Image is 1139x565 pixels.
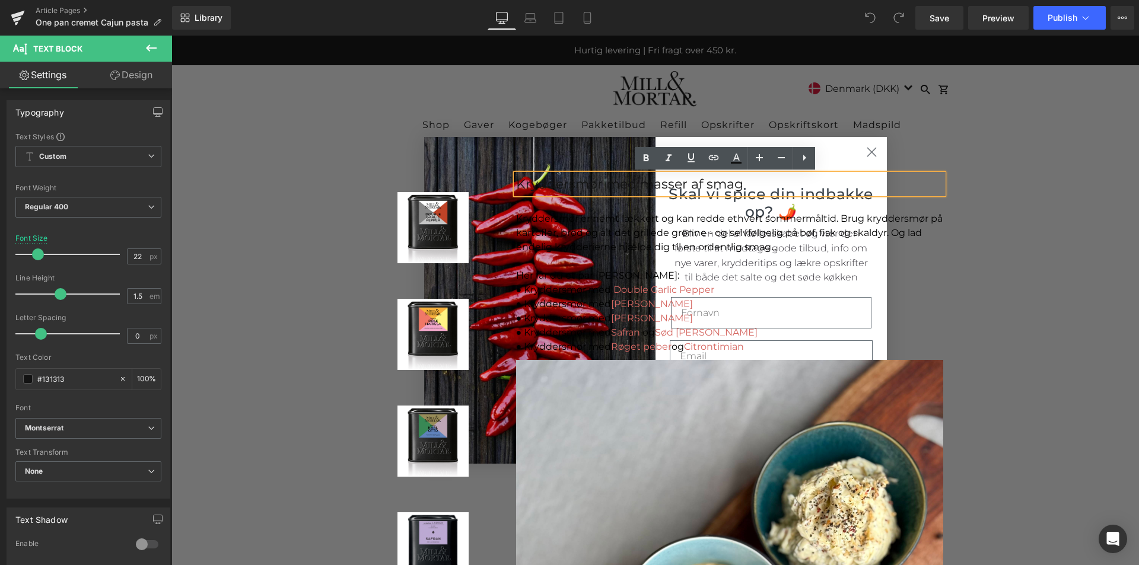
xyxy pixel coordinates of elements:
a: [PERSON_NAME] [440,263,521,274]
span: px [149,332,160,340]
span: Text Block [33,44,82,53]
span: Publish [1048,13,1077,23]
span: Library [195,12,222,23]
span: px [149,253,160,260]
button: Undo [858,6,882,30]
button: Redo [887,6,911,30]
p: ● Kryddersmør med og [345,304,772,318]
a: Sød [PERSON_NAME] [483,291,586,302]
span: Preview [982,12,1014,24]
p: ● Kryddersmør med og [345,290,772,304]
input: Color [37,372,113,385]
a: Design [88,62,174,88]
div: Typography [15,101,64,117]
div: Text Styles [15,132,161,141]
a: Preview [968,6,1029,30]
div: % [132,369,161,390]
a: Citrontimian [513,305,572,317]
a: [PERSON_NAME] [440,277,521,288]
i: Montserrat [25,423,63,433]
b: Custom [39,152,66,162]
img: Safran La Rosera, Spanien [226,477,297,548]
div: Letter Spacing [15,314,161,322]
span: Save [930,12,949,24]
a: Røget peber [440,305,500,317]
button: Publish [1033,6,1106,30]
b: None [25,467,43,475]
a: Safran [440,291,469,302]
img: Double Garlic Pepper, ØKO [226,157,297,228]
a: Tablet [545,6,573,30]
a: Desktop [488,6,516,30]
img: Rose Harissa Chilirub, ØKO [226,263,297,334]
div: Text Shadow [15,508,68,525]
div: Font Size [15,234,48,242]
button: More [1111,6,1134,30]
div: Font Weight [15,184,161,192]
div: Font [15,404,161,412]
a: Double Garlic Pepper [442,248,543,260]
p: ● Kryddersmør med [345,261,772,276]
p: ● Kryddersmør med [345,247,772,261]
a: New Library [172,6,231,30]
a: Laptop [516,6,545,30]
b: Regular 400 [25,202,69,211]
span: em [149,292,160,300]
div: Open Intercom Messenger [1099,525,1127,553]
a: Article Pages [36,6,172,15]
img: Karl Otto, ØKO [226,370,297,441]
p: Her får du et par [PERSON_NAME]: [345,233,772,247]
a: Mobile [573,6,602,30]
div: Enable [15,539,124,551]
div: Kryddersmør med masser af smag [345,139,772,158]
p: Kryddersmør er nemt lækkert og kan redde ethvert sommermåltid. Brug kryddersmør på kartofler, brø... [345,176,772,219]
p: ● Kryddersmør med [345,276,772,290]
span: One pan cremet Cajun pasta [36,18,148,27]
div: Line Height [15,274,161,282]
div: Text Transform [15,448,161,457]
div: Text Color [15,353,161,362]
